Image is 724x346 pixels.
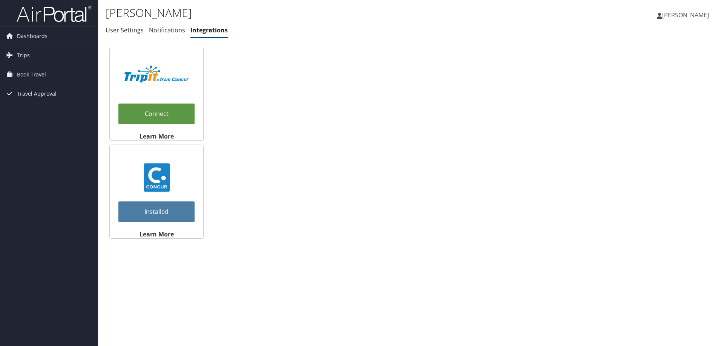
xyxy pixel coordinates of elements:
[143,163,171,192] img: concur_23.png
[17,65,46,84] span: Book Travel
[106,5,513,21] h1: [PERSON_NAME]
[190,26,228,34] a: Integrations
[140,132,174,140] strong: Learn More
[124,66,189,82] img: TripIt_Logo_Color_SOHP.png
[149,26,185,34] a: Notifications
[140,230,174,238] strong: Learn More
[17,84,57,103] span: Travel Approval
[118,201,195,222] a: Installed
[106,26,144,34] a: User Settings
[657,4,716,26] a: [PERSON_NAME]
[17,27,48,46] span: Dashboards
[17,46,30,65] span: Trips
[17,5,92,23] img: airportal-logo.png
[662,11,709,19] span: [PERSON_NAME]
[118,104,195,124] a: Connect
